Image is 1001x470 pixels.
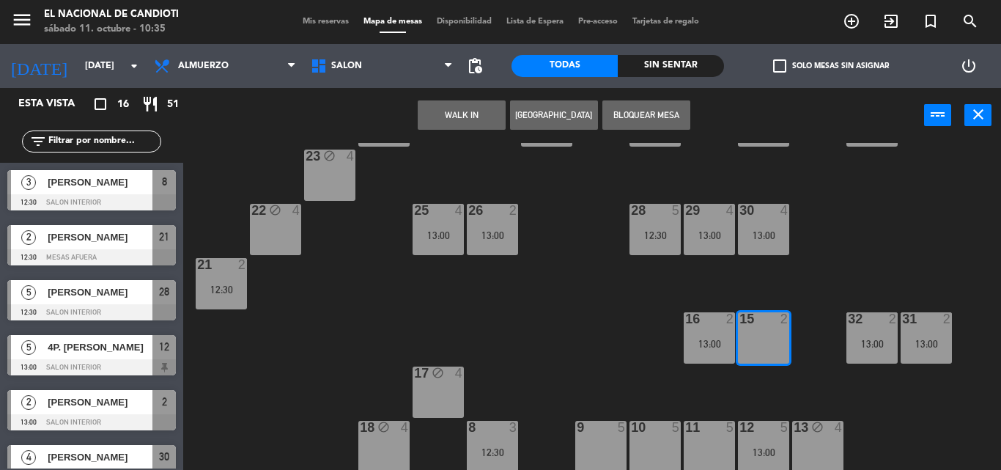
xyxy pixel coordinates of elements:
div: 4 [726,204,735,217]
i: power_settings_new [960,57,978,75]
span: 28 [159,283,169,301]
span: 4P. [PERSON_NAME] [48,339,152,355]
span: 8 [162,173,167,191]
i: exit_to_app [882,12,900,30]
div: 32 [848,312,849,326]
div: 12:30 [467,447,518,458]
span: 2 [21,230,36,245]
span: [PERSON_NAME] [48,230,152,245]
div: 5 [726,421,735,434]
div: 30 [739,204,740,217]
div: 12:30 [629,230,681,240]
i: block [269,204,281,216]
button: menu [11,9,33,36]
div: 21 [197,258,198,271]
div: 11 [685,421,686,434]
i: block [323,150,336,162]
span: 16 [117,96,129,113]
i: block [432,367,444,379]
span: Disponibilidad [429,18,499,26]
input: Filtrar por nombre... [47,133,160,150]
div: 13:00 [738,447,789,458]
div: 4 [455,204,464,217]
i: block [377,421,390,433]
span: [PERSON_NAME] [48,175,152,190]
button: Bloquear Mesa [602,100,690,130]
div: 5 [780,421,789,434]
span: 5 [21,285,36,300]
span: pending_actions [466,57,484,75]
div: 13:00 [684,339,735,349]
i: crop_square [92,95,109,113]
div: 13:00 [467,230,518,240]
div: 5 [672,204,681,217]
div: 2 [238,258,247,271]
i: search [961,12,979,30]
div: 26 [468,204,469,217]
div: 8 [468,421,469,434]
span: 51 [167,96,179,113]
div: 28 [631,204,632,217]
span: SALON [331,61,362,71]
div: 4 [835,421,843,434]
div: 12:30 [196,284,247,295]
span: Almuerzo [178,61,229,71]
i: filter_list [29,133,47,150]
span: Tarjetas de regalo [625,18,706,26]
div: 13:00 [846,339,898,349]
span: 12 [159,338,169,356]
div: 12 [739,421,740,434]
div: 16 [685,312,686,326]
div: 2 [726,312,735,326]
button: power_input [924,104,951,126]
span: 2 [21,395,36,410]
div: 4 [780,204,789,217]
div: 9 [577,421,577,434]
span: [PERSON_NAME] [48,394,152,410]
div: 10 [631,421,632,434]
i: restaurant [141,95,159,113]
label: Solo mesas sin asignar [773,59,889,73]
div: 4 [401,421,410,434]
i: add_circle_outline [843,12,860,30]
div: 4 [292,204,301,217]
i: turned_in_not [922,12,939,30]
div: 2 [780,312,789,326]
i: power_input [929,106,947,123]
span: Lista de Espera [499,18,571,26]
button: [GEOGRAPHIC_DATA] [510,100,598,130]
div: 13:00 [413,230,464,240]
div: 5 [618,421,627,434]
div: 3 [509,421,518,434]
button: WALK IN [418,100,506,130]
div: 4 [455,367,464,380]
div: 31 [902,312,903,326]
div: 22 [251,204,252,217]
div: Esta vista [7,95,106,113]
i: block [811,421,824,433]
span: 2 [162,393,167,411]
div: 17 [414,367,415,380]
div: 13:00 [684,230,735,240]
div: 15 [739,312,740,326]
div: 25 [414,204,415,217]
i: close [969,106,987,123]
span: 4 [21,450,36,465]
div: 2 [943,312,952,326]
div: 4 [347,150,355,163]
span: Mapa de mesas [356,18,429,26]
div: sábado 11. octubre - 10:35 [44,22,179,37]
div: 13:00 [901,339,952,349]
div: 18 [360,421,361,434]
div: 29 [685,204,686,217]
span: check_box_outline_blank [773,59,786,73]
span: Mis reservas [295,18,356,26]
div: El Nacional de Candioti [44,7,179,22]
div: 2 [889,312,898,326]
button: close [964,104,991,126]
span: 3 [21,175,36,190]
div: 2 [509,204,518,217]
div: 13:00 [738,230,789,240]
div: Todas [511,55,618,77]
